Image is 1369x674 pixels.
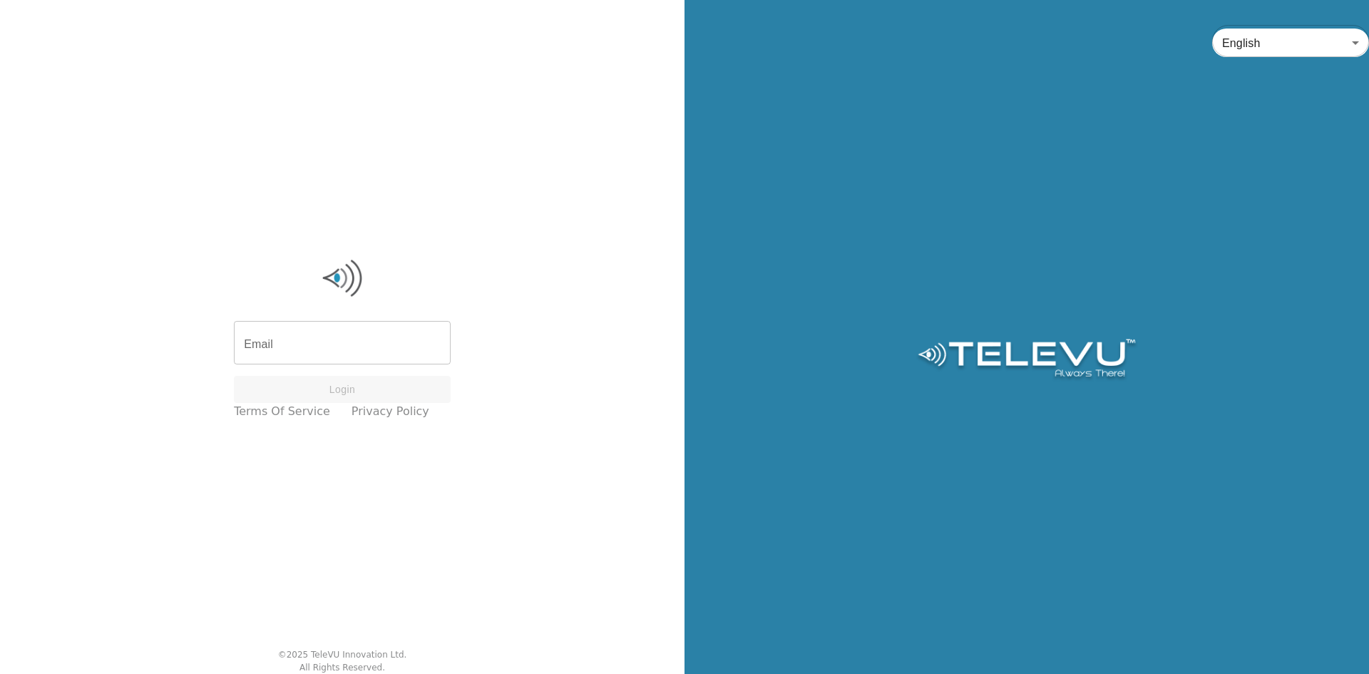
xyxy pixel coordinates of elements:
div: All Rights Reserved. [299,661,385,674]
a: Terms of Service [234,403,330,420]
div: © 2025 TeleVU Innovation Ltd. [278,648,407,661]
img: Logo [916,339,1137,382]
a: Privacy Policy [352,403,429,420]
img: Logo [234,257,451,300]
div: English [1212,23,1369,63]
